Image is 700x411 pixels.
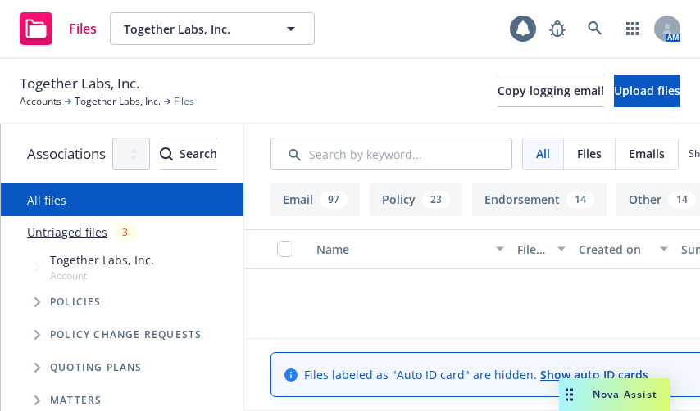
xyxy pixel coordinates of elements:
[13,6,103,52] a: Files
[160,147,173,160] svg: Search
[577,145,602,162] span: Files
[572,229,675,269] button: Created on
[27,192,66,208] a: All files
[566,191,594,209] div: 14
[174,94,194,109] span: Files
[559,378,580,411] div: Drag to move
[472,183,607,216] button: Endorsement
[50,395,102,405] span: Matters
[614,75,680,107] button: Upload files
[498,83,604,98] span: Copy logging email
[304,366,648,383] span: Files labeled as "Auto ID card" are hidden.
[310,229,511,269] button: Name
[20,73,139,94] span: Together Labs, Inc.
[511,229,572,269] button: File type
[541,12,574,45] a: Report a Bug
[27,143,106,165] span: Associations
[50,363,143,373] span: Quoting plans
[614,83,680,98] span: Upload files
[370,183,462,216] button: Policy
[579,12,611,45] a: Search
[160,138,217,169] div: Search
[559,378,670,411] button: Nova Assist
[629,145,665,162] span: Emails
[536,145,550,162] span: All
[110,12,315,45] button: Together Labs, Inc.
[50,269,154,282] span: Account
[593,387,657,401] span: Nova Assist
[616,12,649,45] a: Switch app
[579,241,650,258] div: Created on
[320,191,348,209] div: 97
[50,330,202,340] span: Policy change requests
[160,138,217,170] button: SearchSearch
[124,20,266,38] span: Together Labs, Inc.
[20,94,61,109] a: Accounts
[27,224,107,241] a: Untriaged files
[517,241,548,258] div: File type
[114,223,136,242] div: 3
[50,297,102,307] span: Policies
[69,22,97,35] span: Files
[668,191,696,209] div: 14
[75,94,161,109] a: Together Labs, Inc.
[277,241,293,257] input: Select all
[540,367,648,382] a: Show auto ID cards
[498,75,604,107] button: Copy logging email
[316,241,486,258] div: Name
[270,138,512,170] input: Search by keyword...
[270,183,360,216] button: Email
[50,251,154,269] span: Together Labs, Inc.
[422,191,450,209] div: 23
